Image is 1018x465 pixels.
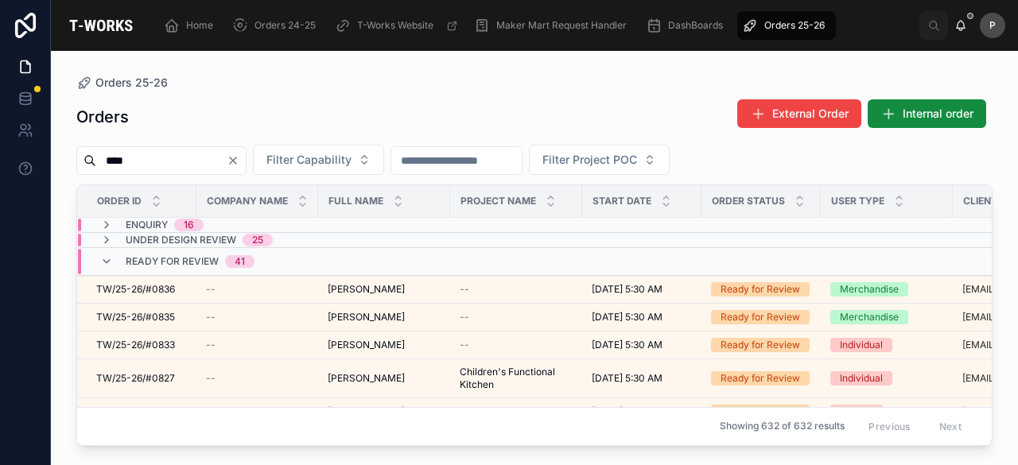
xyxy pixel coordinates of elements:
div: Ready for Review [721,405,800,419]
span: Filter Project POC [542,152,637,168]
span: [PERSON_NAME] [328,372,405,385]
span: External Order [772,106,849,122]
button: Select Button [529,145,670,175]
a: DashBoards [641,11,734,40]
img: App logo [64,13,138,38]
span: Orders 24-25 [254,19,316,32]
span: DashBoards [668,19,723,32]
a: Ready for Review [711,338,811,352]
a: TW/25-26/#0833 [96,339,187,351]
div: scrollable content [151,8,919,43]
a: [DATE] 5:30 AM [592,405,692,418]
div: Ready for Review [721,338,800,352]
a: Individual [830,371,943,386]
span: Maker Mart Request Handler [496,19,627,32]
a: [PERSON_NAME] [328,283,441,296]
a: [PERSON_NAME] [328,339,441,351]
a: Ready for Review [711,371,811,386]
a: [PERSON_NAME] [328,405,441,418]
a: Merchandise [830,282,943,296]
div: Individual [840,371,883,386]
a: -- [206,372,309,385]
a: Individual [830,338,943,352]
span: -- [460,339,469,351]
span: Order ID [97,195,142,207]
span: TW/25-26/#0827 [96,372,175,385]
span: [DATE] 5:30 AM [592,339,662,351]
span: Ready for Review [126,255,219,268]
a: -- [206,339,309,351]
a: Startup [830,405,943,419]
span: Company Name [207,195,288,207]
span: [DATE] 5:30 AM [592,283,662,296]
span: [DATE] 5:30 AM [592,405,662,418]
span: Project Name [460,195,536,207]
span: Orders 25-26 [764,19,825,32]
span: Orders 25-26 [95,75,168,91]
a: -- [460,339,573,351]
span: -- [206,339,216,351]
div: 41 [235,255,245,268]
button: Internal order [868,99,986,128]
div: Merchandise [840,282,899,296]
a: -- [206,405,309,418]
span: Niltech _Police shutter [460,405,560,418]
a: [DATE] 5:30 AM [592,283,692,296]
span: TW/25-26/#0835 [96,311,175,324]
span: Filter Capability [266,152,352,168]
span: User Type [831,195,884,207]
a: Ready for Review [711,405,811,419]
a: -- [206,283,309,296]
a: TW/25-26/#0827 [96,372,187,385]
button: External Order [737,99,861,128]
div: 25 [252,234,263,246]
a: Merchandise [830,310,943,324]
a: [DATE] 5:30 AM [592,372,692,385]
span: Full Name [328,195,383,207]
div: Ready for Review [721,282,800,296]
button: Clear [227,154,246,167]
span: [PERSON_NAME] [328,405,405,418]
a: T-Works Website [330,11,466,40]
h1: Orders [76,106,129,128]
span: T-Works Website [357,19,433,32]
a: -- [206,311,309,324]
a: Home [159,11,224,40]
div: Startup [840,405,873,419]
a: [PERSON_NAME] [328,311,441,324]
a: Orders 24-25 [227,11,327,40]
div: 16 [184,219,194,231]
div: Ready for Review [721,310,800,324]
a: Niltech _Police shutter [460,405,573,418]
span: -- [460,311,469,324]
a: TW/25-26/#0836 [96,283,187,296]
span: TW/25-26/#0836 [96,283,175,296]
a: Ready for Review [711,310,811,324]
button: Select Button [253,145,384,175]
span: -- [206,283,216,296]
span: TW/25-26/#0833 [96,339,175,351]
a: Orders 25-26 [76,75,168,91]
a: -- [460,283,573,296]
span: [PERSON_NAME] [328,283,405,296]
span: -- [206,311,216,324]
div: Ready for Review [721,371,800,386]
span: P [989,19,996,32]
span: -- [206,372,216,385]
span: Under Design Review [126,234,236,246]
a: TW/25-26/#0835 [96,311,187,324]
a: Orders 25-26 [737,11,836,40]
span: Showing 632 of 632 results [720,420,845,433]
a: Children's Functional Kitchen [460,366,573,391]
a: Ready for Review [711,282,811,296]
a: [DATE] 5:30 AM [592,311,692,324]
span: Enquiry [126,219,168,231]
span: -- [460,283,469,296]
a: [DATE] 5:30 AM [592,339,692,351]
span: Home [186,19,213,32]
span: [DATE] 5:30 AM [592,372,662,385]
div: Individual [840,338,883,352]
a: [PERSON_NAME] [328,372,441,385]
a: Maker Mart Request Handler [469,11,638,40]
